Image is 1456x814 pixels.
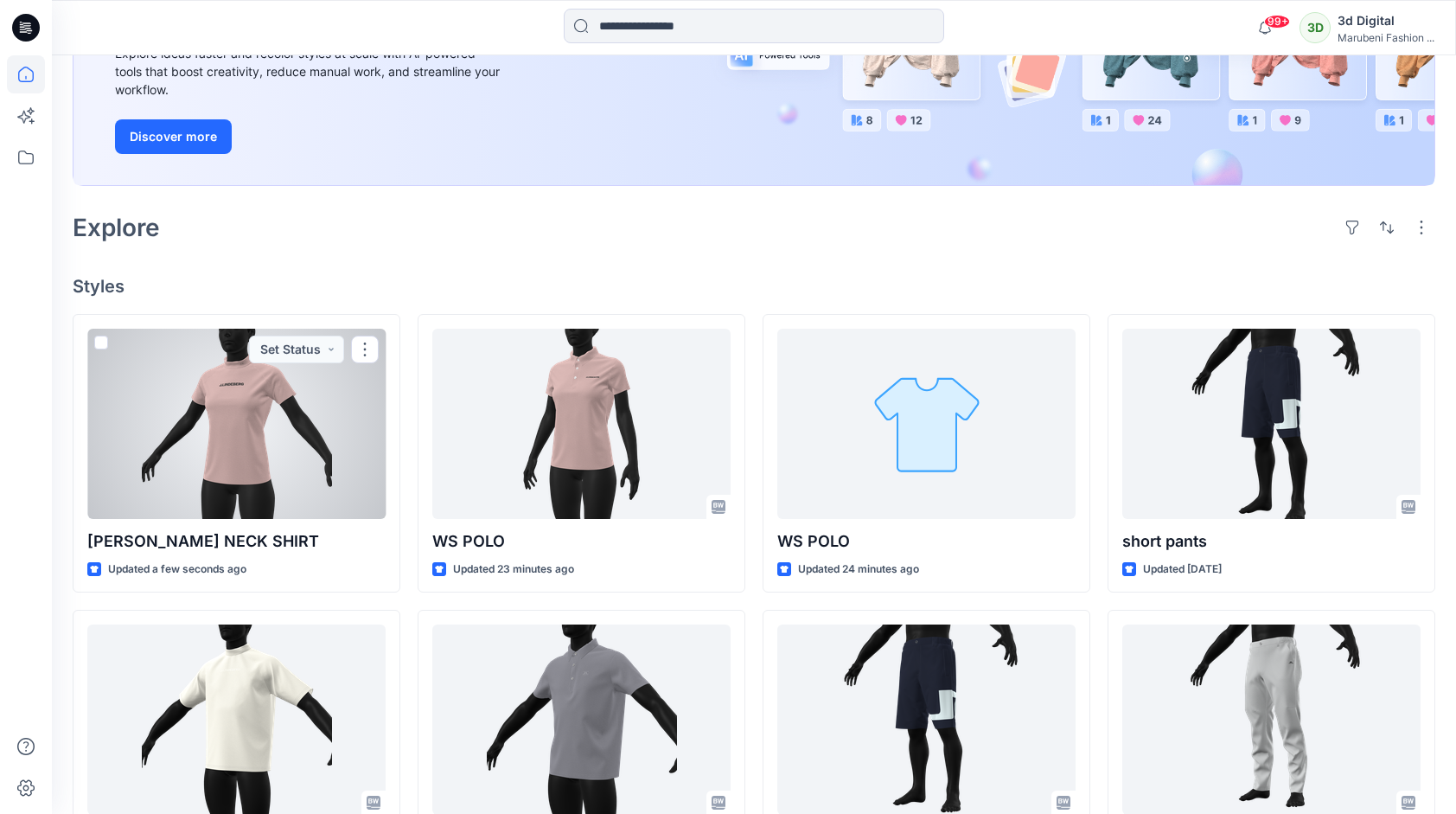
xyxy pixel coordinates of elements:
[432,529,731,554] p: WS POLO
[87,329,386,519] a: WS MOCK NECK SHIRT
[115,119,504,154] a: Discover more
[777,529,1076,554] p: WS POLO
[432,329,731,519] a: WS POLO
[1338,31,1434,44] div: Marubeni Fashion ...
[1264,15,1290,29] span: 99+
[73,276,1435,297] h4: Styles
[115,119,232,154] button: Discover more
[87,529,386,554] p: [PERSON_NAME] NECK SHIRT
[115,44,504,99] div: Explore ideas faster and recolor styles at scale with AI-powered tools that boost creativity, red...
[1300,12,1331,43] div: 3D
[1338,10,1434,31] div: 3d Digital
[453,561,574,579] p: Updated 23 minutes ago
[108,561,246,579] p: Updated a few seconds ago
[798,561,919,579] p: Updated 24 minutes ago
[1122,529,1421,554] p: short pants
[1122,329,1421,519] a: short pants
[777,329,1076,519] a: WS POLO
[1143,561,1222,579] p: Updated [DATE]
[73,214,160,241] h2: Explore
